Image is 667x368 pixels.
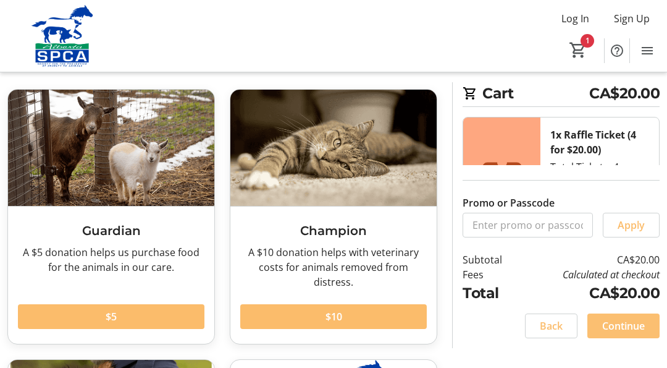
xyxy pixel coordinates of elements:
div: Total Tickets: 4 [540,118,659,256]
img: Alberta SPCA's Logo [7,5,117,67]
span: Apply [618,218,645,233]
button: $5 [18,304,204,329]
span: CA$20.00 [589,82,660,104]
span: Log In [561,11,589,26]
button: Continue [587,314,660,338]
button: Sign Up [604,9,660,28]
td: Fees [463,267,519,282]
span: $5 [106,309,117,324]
button: Apply [603,213,660,237]
button: Help [605,38,629,63]
span: Continue [602,319,645,333]
label: Promo or Passcode [463,195,555,210]
h3: Guardian [18,221,204,240]
td: Total [463,282,519,304]
button: $10 [240,304,427,329]
button: Menu [635,38,660,63]
h3: Champion [240,221,427,240]
img: Champion [230,90,437,206]
span: Back [540,319,563,333]
input: Enter promo or passcode [463,213,593,237]
button: Back [525,314,577,338]
div: 1x Raffle Ticket (4 for $20.00) [550,127,649,157]
button: Cart [567,39,589,61]
td: CA$20.00 [519,282,660,304]
td: Subtotal [463,252,519,267]
div: A $5 donation helps us purchase food for the animals in our care. [18,245,204,275]
div: A $10 donation helps with veterinary costs for animals removed from distress. [240,245,427,289]
button: Log In [552,9,599,28]
img: Guardian [8,90,214,206]
td: CA$20.00 [519,252,660,267]
td: Calculated at checkout [519,267,660,282]
span: Sign Up [614,11,650,26]
span: $10 [325,309,342,324]
h2: Cart [463,82,660,107]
